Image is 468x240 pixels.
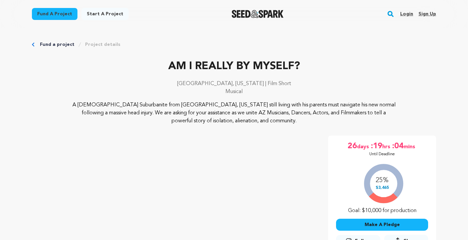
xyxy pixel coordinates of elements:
[32,59,436,74] p: AM I REALLY BY MYSELF?
[32,88,436,96] p: Musical
[336,219,428,231] button: Make A Pledge
[232,10,284,18] a: Seed&Spark Homepage
[32,8,77,20] a: Fund a project
[232,10,284,18] img: Seed&Spark Logo Dark Mode
[382,141,392,152] span: hrs
[81,8,129,20] a: Start a project
[85,41,120,48] a: Project details
[404,141,416,152] span: mins
[392,141,404,152] span: :04
[72,101,396,125] p: A [DEMOGRAPHIC_DATA] Suburbanite from [GEOGRAPHIC_DATA], [US_STATE] still living with his parents...
[348,141,357,152] span: 26
[400,9,413,19] a: Login
[369,152,395,157] p: Until Deadline
[40,41,74,48] a: Fund a project
[418,9,436,19] a: Sign up
[32,41,436,48] div: Breadcrumb
[357,141,370,152] span: days
[370,141,382,152] span: :19
[32,80,436,88] p: [GEOGRAPHIC_DATA], [US_STATE] | Film Short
